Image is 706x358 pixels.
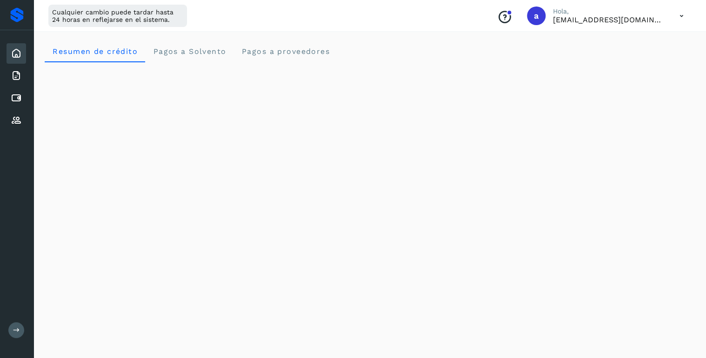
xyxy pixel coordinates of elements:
div: Cuentas por pagar [7,88,26,108]
div: Inicio [7,43,26,64]
div: Facturas [7,66,26,86]
div: Cualquier cambio puede tardar hasta 24 horas en reflejarse en el sistema. [48,5,187,27]
span: Pagos a Solvento [153,47,226,56]
p: antoniovillagomezmtz@gmail.com [553,15,665,24]
span: Resumen de crédito [52,47,138,56]
span: Pagos a proveedores [241,47,330,56]
div: Proveedores [7,110,26,131]
p: Hola, [553,7,665,15]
